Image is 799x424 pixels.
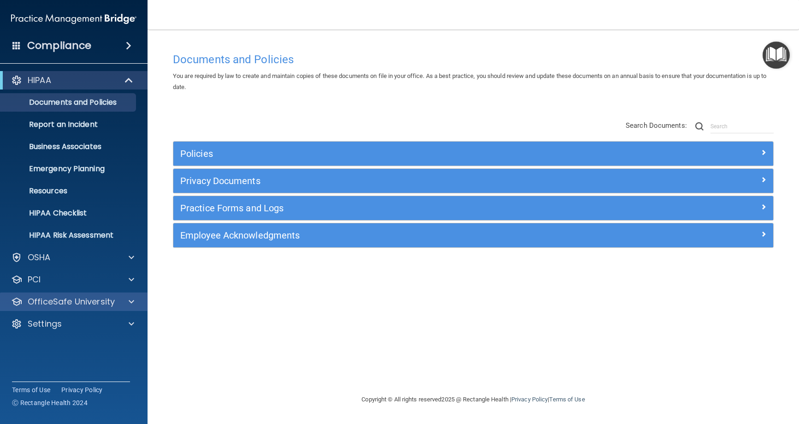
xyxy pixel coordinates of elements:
h5: Employee Acknowledgments [180,230,616,240]
h4: Compliance [27,39,91,52]
p: Business Associates [6,142,132,151]
iframe: Drift Widget Chat Controller [639,358,788,395]
h4: Documents and Policies [173,54,774,66]
a: Privacy Documents [180,173,766,188]
p: HIPAA Checklist [6,209,132,218]
a: OfficeSafe University [11,296,134,307]
a: OSHA [11,252,134,263]
a: Employee Acknowledgments [180,228,766,243]
h5: Practice Forms and Logs [180,203,616,213]
div: Copyright © All rights reserved 2025 @ Rectangle Health | | [305,385,642,414]
h5: Policies [180,149,616,159]
p: Report an Incident [6,120,132,129]
a: PCI [11,274,134,285]
span: Ⓒ Rectangle Health 2024 [12,398,88,407]
p: Documents and Policies [6,98,132,107]
span: Search Documents: [626,121,687,130]
p: Resources [6,186,132,196]
a: Practice Forms and Logs [180,201,766,215]
a: Privacy Policy [61,385,103,394]
p: Emergency Planning [6,164,132,173]
p: OSHA [28,252,51,263]
a: HIPAA [11,75,134,86]
input: Search [710,119,774,133]
button: Open Resource Center [763,42,790,69]
a: Privacy Policy [511,396,548,403]
p: Settings [28,318,62,329]
p: HIPAA [28,75,51,86]
a: Terms of Use [12,385,50,394]
img: PMB logo [11,10,136,28]
img: ic-search.3b580494.png [695,122,704,131]
h5: Privacy Documents [180,176,616,186]
span: You are required by law to create and maintain copies of these documents on file in your office. ... [173,72,766,90]
p: HIPAA Risk Assessment [6,231,132,240]
p: OfficeSafe University [28,296,115,307]
p: PCI [28,274,41,285]
a: Settings [11,318,134,329]
a: Policies [180,146,766,161]
a: Terms of Use [549,396,585,403]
